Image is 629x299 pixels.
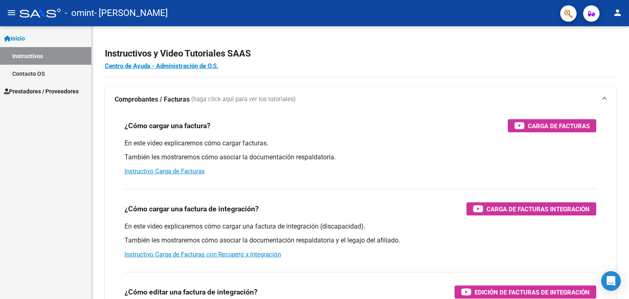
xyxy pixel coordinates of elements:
[124,139,596,148] p: En este video explicaremos cómo cargar facturas.
[105,86,616,113] mat-expansion-panel-header: Comprobantes / Facturas (haga click aquí para ver los tutoriales)
[4,87,79,96] span: Prestadores / Proveedores
[105,62,218,70] a: Centro de Ayuda - Administración de O.S.
[65,4,94,22] span: - omint
[124,203,259,215] h3: ¿Cómo cargar una factura de integración?
[466,202,596,215] button: Carga de Facturas Integración
[191,95,296,104] span: (haga click aquí para ver los tutoriales)
[124,286,258,298] h3: ¿Cómo editar una factura de integración?
[94,4,168,22] span: - [PERSON_NAME]
[7,8,16,18] mat-icon: menu
[115,95,190,104] strong: Comprobantes / Facturas
[613,8,622,18] mat-icon: person
[508,119,596,132] button: Carga de Facturas
[124,153,596,162] p: También les mostraremos cómo asociar la documentación respaldatoria.
[124,120,210,131] h3: ¿Cómo cargar una factura?
[4,34,25,43] span: Inicio
[124,251,281,258] a: Instructivo Carga de Facturas con Recupero x Integración
[486,204,590,214] span: Carga de Facturas Integración
[124,222,596,231] p: En este video explicaremos cómo cargar una factura de integración (discapacidad).
[455,285,596,299] button: Edición de Facturas de integración
[475,287,590,297] span: Edición de Facturas de integración
[601,271,621,291] div: Open Intercom Messenger
[124,168,205,175] a: Instructivo Carga de Facturas
[124,236,596,245] p: También les mostraremos cómo asociar la documentación respaldatoria y el legajo del afiliado.
[105,46,616,61] h2: Instructivos y Video Tutoriales SAAS
[528,121,590,131] span: Carga de Facturas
